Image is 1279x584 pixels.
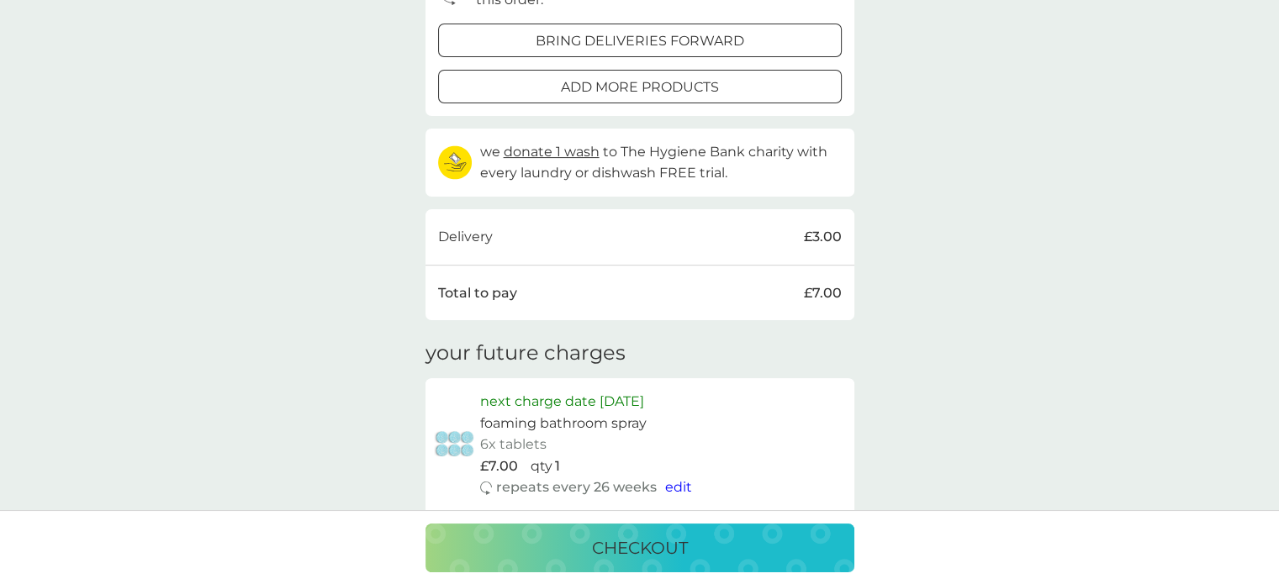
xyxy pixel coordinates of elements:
p: checkout [592,534,688,561]
button: edit [665,476,692,498]
p: foaming bathroom spray [480,413,647,434]
span: edit [665,479,692,495]
span: donate 1 wash [504,144,600,160]
p: bring deliveries forward [536,30,744,52]
p: £3.00 [804,226,842,248]
p: 6x tablets [480,434,547,455]
p: repeats every 26 weeks [496,476,657,498]
button: checkout [425,523,854,572]
p: qty [531,455,552,477]
button: bring deliveries forward [438,24,842,57]
p: £7.00 [480,455,518,477]
p: £7.00 [804,282,842,304]
p: we to The Hygiene Bank charity with every laundry or dishwash FREE trial. [480,141,842,184]
p: Total to pay [438,282,517,304]
h3: your future charges [425,341,626,366]
p: next charge date [DATE] [480,391,644,413]
button: add more products [438,70,842,103]
p: Delivery [438,226,493,248]
p: 1 [555,455,560,477]
p: add more products [561,76,719,98]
